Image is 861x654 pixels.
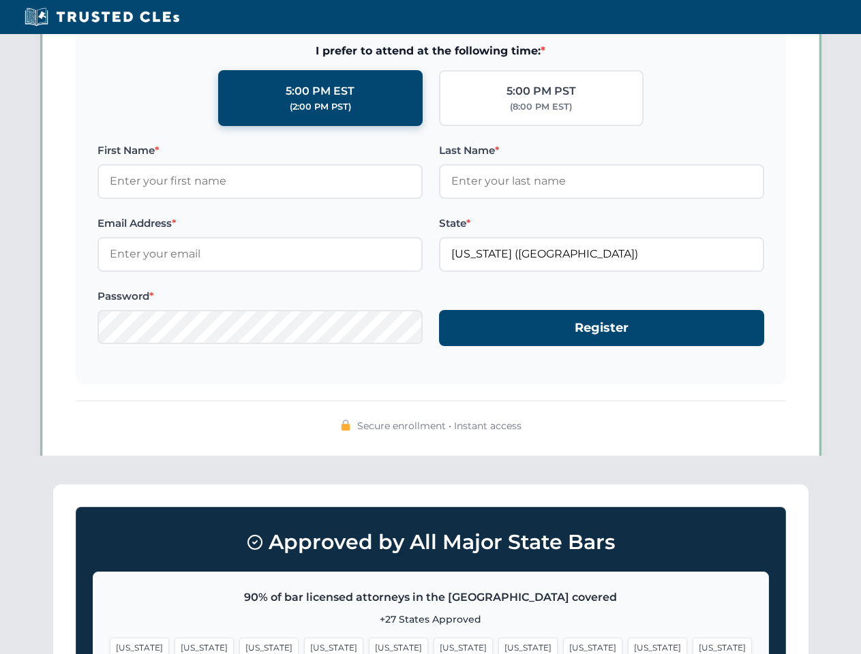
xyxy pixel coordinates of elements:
[97,42,764,60] span: I prefer to attend at the following time:
[357,418,522,433] span: Secure enrollment • Instant access
[97,215,423,232] label: Email Address
[439,142,764,159] label: Last Name
[20,7,183,27] img: Trusted CLEs
[97,237,423,271] input: Enter your email
[507,82,576,100] div: 5:00 PM PST
[439,215,764,232] label: State
[439,164,764,198] input: Enter your last name
[510,100,572,114] div: (8:00 PM EST)
[93,524,769,561] h3: Approved by All Major State Bars
[290,100,351,114] div: (2:00 PM PST)
[97,142,423,159] label: First Name
[286,82,354,100] div: 5:00 PM EST
[97,164,423,198] input: Enter your first name
[97,288,423,305] label: Password
[340,420,351,431] img: 🔒
[439,237,764,271] input: Florida (FL)
[439,310,764,346] button: Register
[110,612,752,627] p: +27 States Approved
[110,589,752,606] p: 90% of bar licensed attorneys in the [GEOGRAPHIC_DATA] covered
